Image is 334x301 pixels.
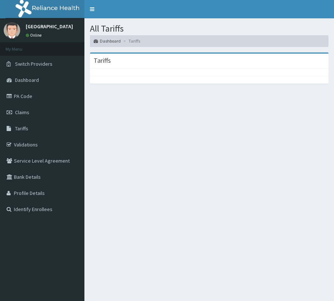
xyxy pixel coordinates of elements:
h3: Tariffs [94,57,111,64]
h1: All Tariffs [90,24,328,33]
img: User Image [4,22,20,39]
span: Tariffs [15,125,28,132]
span: Claims [15,109,29,116]
span: Switch Providers [15,61,52,67]
a: Online [26,33,43,38]
li: Tariffs [121,38,140,44]
span: Dashboard [15,77,39,83]
a: Dashboard [94,38,121,44]
p: [GEOGRAPHIC_DATA] [26,24,73,29]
